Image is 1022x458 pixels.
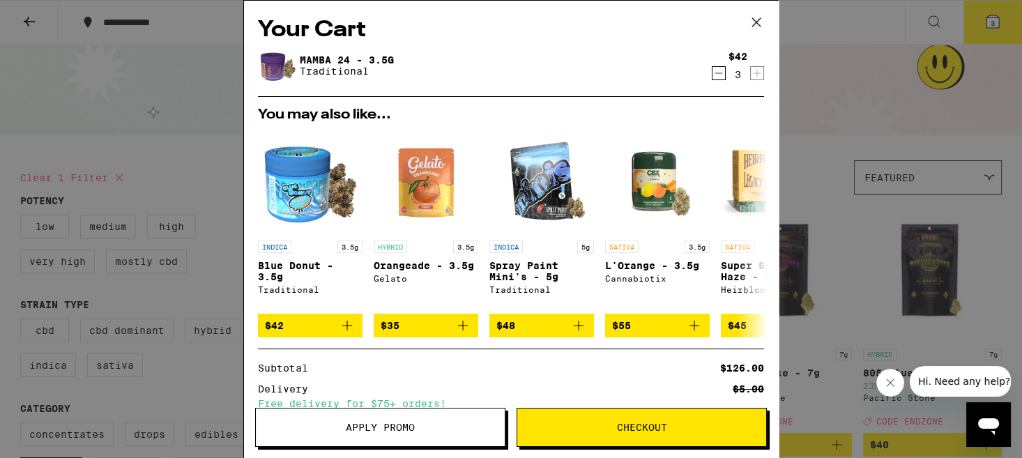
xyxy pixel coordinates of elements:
a: Mamba 24 - 3.5g [300,54,394,66]
button: Checkout [517,408,767,447]
div: $5.00 [733,384,764,394]
img: Heirbloom - Super Silver Haze - 3.5g [721,129,825,234]
span: $48 [496,320,515,331]
div: Subtotal [258,363,318,373]
div: Free delivery for $75+ orders! [258,399,764,409]
span: Checkout [617,422,667,432]
p: Blue Donut - 3.5g [258,260,363,282]
p: Spray Paint Mini's - 5g [489,260,594,282]
h2: Your Cart [258,15,764,46]
p: INDICA [489,241,523,253]
p: Orangeade - 3.5g [374,260,478,271]
a: Open page for Blue Donut - 3.5g from Traditional [258,129,363,314]
a: Open page for Super Silver Haze - 3.5g from Heirbloom [721,129,825,314]
p: 3.5g [337,241,363,253]
img: Cannabiotix - L'Orange - 3.5g [605,129,710,234]
h2: You may also like... [258,108,764,122]
button: Add to bag [721,314,825,337]
div: Traditional [489,285,594,294]
button: Apply Promo [255,408,505,447]
p: Traditional [300,66,394,77]
a: Open page for Spray Paint Mini's - 5g from Traditional [489,129,594,314]
button: Increment [750,66,764,80]
div: Traditional [258,285,363,294]
div: Gelato [374,274,478,283]
div: $126.00 [720,363,764,373]
span: $42 [265,320,284,331]
a: Open page for L'Orange - 3.5g from Cannabiotix [605,129,710,314]
div: Delivery [258,384,318,394]
span: $35 [381,320,399,331]
span: $45 [728,320,747,331]
a: Open page for Orangeade - 3.5g from Gelato [374,129,478,314]
p: Super Silver Haze - 3.5g [721,260,825,282]
img: Traditional - Blue Donut - 3.5g [258,129,363,234]
iframe: Message from company [910,366,1011,397]
p: L'Orange - 3.5g [605,260,710,271]
button: Add to bag [374,314,478,337]
p: SATIVA [605,241,639,253]
span: $55 [612,320,631,331]
p: HYBRID [374,241,407,253]
button: Add to bag [258,314,363,337]
iframe: Button to launch messaging window [966,402,1011,447]
div: Heirbloom [721,285,825,294]
p: SATIVA [721,241,754,253]
img: Traditional - Spray Paint Mini's - 5g [489,129,594,234]
div: Cannabiotix [605,274,710,283]
div: 3 [729,69,747,80]
p: 3.5g [453,241,478,253]
p: 5g [577,241,594,253]
span: Apply Promo [346,422,415,432]
p: 3.5g [685,241,710,253]
button: Add to bag [489,314,594,337]
img: Gelato - Orangeade - 3.5g [374,129,478,234]
button: Decrement [712,66,726,80]
button: Add to bag [605,314,710,337]
iframe: Close message [876,369,904,397]
img: Mamba 24 - 3.5g [258,46,297,85]
div: $42 [729,51,747,62]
